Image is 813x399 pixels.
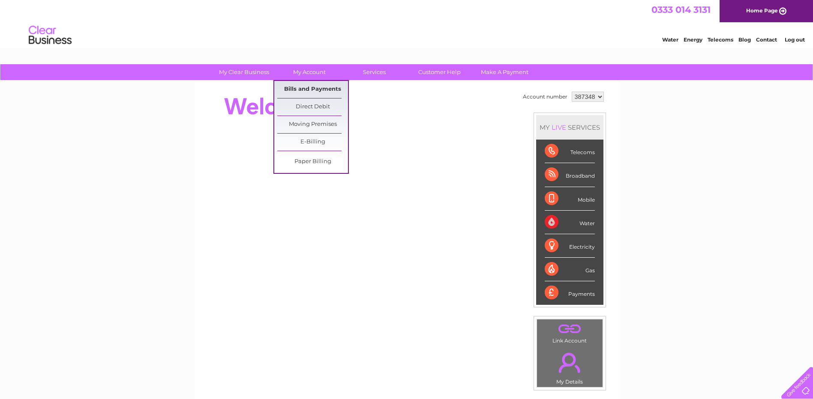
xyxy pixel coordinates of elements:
[277,153,348,170] a: Paper Billing
[545,281,595,304] div: Payments
[651,4,711,15] a: 0333 014 3131
[537,319,603,346] td: Link Account
[404,64,475,80] a: Customer Help
[662,36,678,43] a: Water
[277,134,348,151] a: E-Billing
[756,36,777,43] a: Contact
[469,64,540,80] a: Make A Payment
[545,187,595,211] div: Mobile
[339,64,410,80] a: Services
[545,140,595,163] div: Telecoms
[274,64,345,80] a: My Account
[539,348,600,378] a: .
[277,81,348,98] a: Bills and Payments
[209,64,279,80] a: My Clear Business
[536,115,603,140] div: MY SERVICES
[28,22,72,48] img: logo.png
[537,345,603,387] td: My Details
[521,89,570,104] td: Account number
[545,234,595,258] div: Electricity
[545,211,595,234] div: Water
[684,36,702,43] a: Energy
[785,36,805,43] a: Log out
[539,322,600,336] a: .
[545,258,595,281] div: Gas
[550,123,568,131] div: LIVE
[277,116,348,133] a: Moving Premises
[545,163,595,187] div: Broadband
[738,36,751,43] a: Blog
[708,36,733,43] a: Telecoms
[277,98,348,116] a: Direct Debit
[204,5,609,42] div: Clear Business is a trading name of Verastar Limited (registered in [GEOGRAPHIC_DATA] No. 3667643...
